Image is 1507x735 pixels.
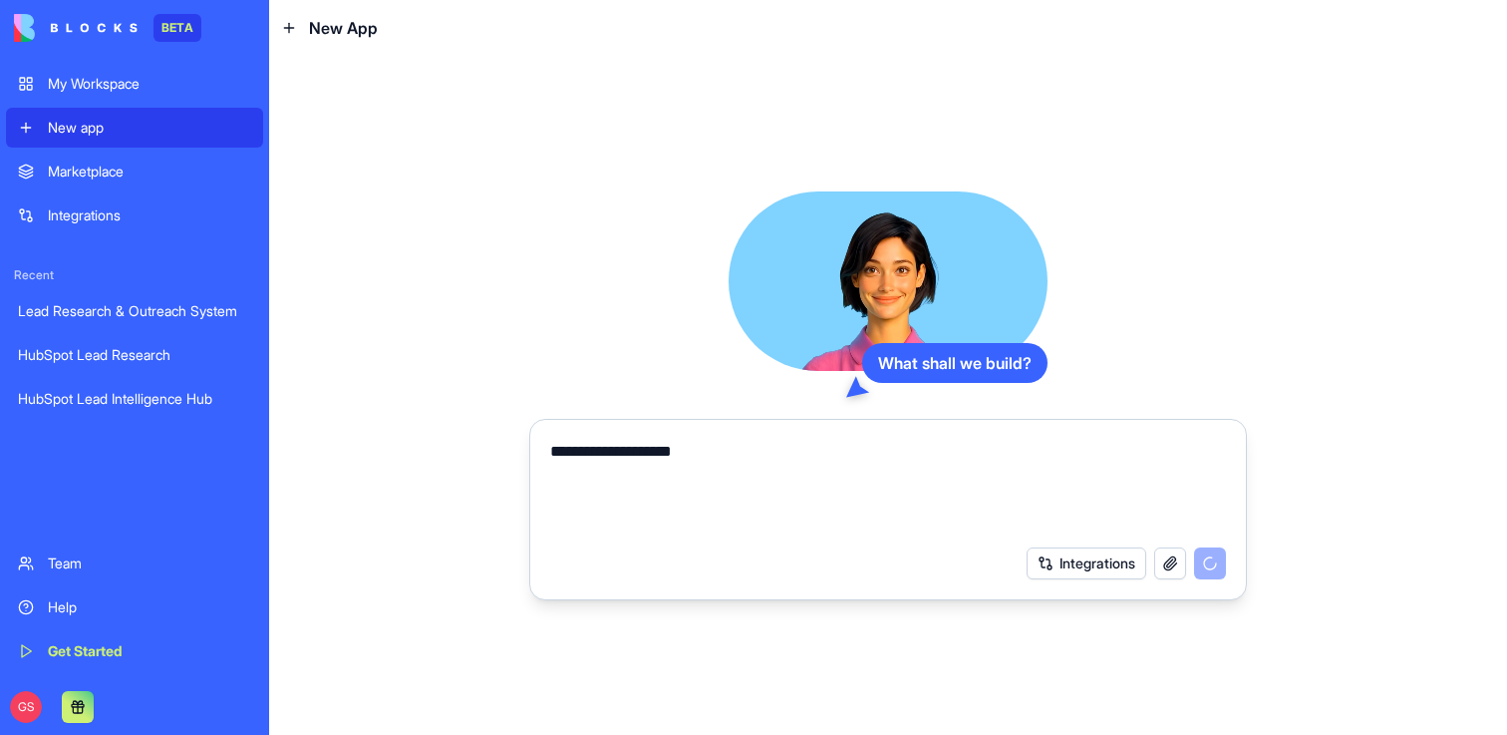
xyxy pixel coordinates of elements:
a: Marketplace [6,152,263,191]
a: Integrations [6,195,263,235]
img: logo [14,14,138,42]
a: HubSpot Lead Research [6,335,263,375]
a: New app [6,108,263,148]
div: BETA [153,14,201,42]
div: Marketplace [48,162,251,182]
div: HubSpot Lead Research [18,345,251,365]
a: Team [6,544,263,583]
div: My Workspace [48,74,251,94]
div: Lead Research & Outreach System [18,301,251,321]
span: GS [10,691,42,723]
div: Team [48,553,251,573]
a: BETA [14,14,201,42]
a: Get Started [6,631,263,671]
div: What shall we build? [862,343,1048,383]
a: My Workspace [6,64,263,104]
div: HubSpot Lead Intelligence Hub [18,389,251,409]
div: Integrations [48,205,251,225]
div: Help [48,597,251,617]
a: Help [6,587,263,627]
span: New App [309,16,378,40]
span: Recent [6,267,263,283]
a: Lead Research & Outreach System [6,291,263,331]
div: New app [48,118,251,138]
div: Get Started [48,641,251,661]
button: Integrations [1027,548,1146,579]
a: HubSpot Lead Intelligence Hub [6,379,263,419]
